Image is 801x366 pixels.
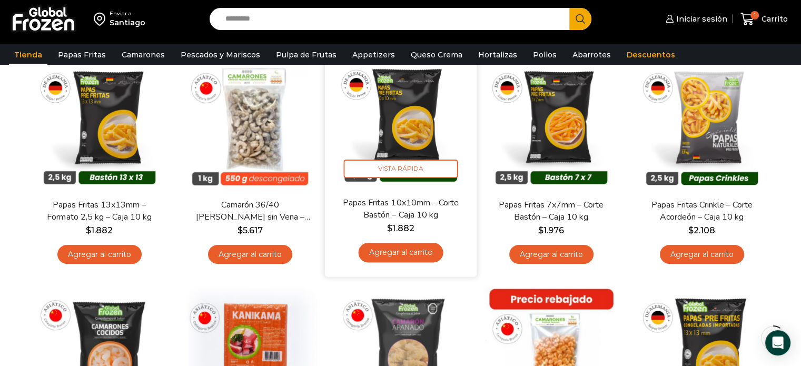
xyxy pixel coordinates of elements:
[621,45,680,65] a: Descuentos
[663,8,727,29] a: Iniciar sesión
[110,17,145,28] div: Santiago
[116,45,170,65] a: Camarones
[528,45,562,65] a: Pollos
[538,225,543,235] span: $
[759,14,788,24] span: Carrito
[688,225,694,235] span: $
[208,245,292,264] a: Agregar al carrito: “Camarón 36/40 Crudo Pelado sin Vena - Bronze - Caja 10 kg”
[738,7,790,32] a: 1 Carrito
[94,10,110,28] img: address-field-icon.svg
[358,243,443,262] a: Agregar al carrito: “Papas Fritas 10x10mm - Corte Bastón - Caja 10 kg”
[271,45,342,65] a: Pulpa de Frutas
[339,196,461,221] a: Papas Fritas 10x10mm – Corte Bastón – Caja 10 kg
[38,199,160,223] a: Papas Fritas 13x13mm – Formato 2,5 kg – Caja 10 kg
[473,45,522,65] a: Hortalizas
[238,225,263,235] bdi: 5.617
[538,225,564,235] bdi: 1.976
[509,245,594,264] a: Agregar al carrito: “Papas Fritas 7x7mm - Corte Bastón - Caja 10 kg”
[765,330,790,355] div: Open Intercom Messenger
[567,45,616,65] a: Abarrotes
[674,14,727,24] span: Iniciar sesión
[175,45,265,65] a: Pescados y Mariscos
[387,223,414,233] bdi: 1.882
[53,45,111,65] a: Papas Fritas
[238,225,243,235] span: $
[343,160,458,178] span: Vista Rápida
[569,8,591,30] button: Search button
[750,11,759,19] span: 1
[490,199,611,223] a: Papas Fritas 7x7mm – Corte Bastón – Caja 10 kg
[688,225,715,235] bdi: 2.108
[406,45,468,65] a: Queso Crema
[9,45,47,65] a: Tienda
[347,45,400,65] a: Appetizers
[86,225,113,235] bdi: 1.882
[57,245,142,264] a: Agregar al carrito: “Papas Fritas 13x13mm - Formato 2,5 kg - Caja 10 kg”
[189,199,310,223] a: Camarón 36/40 [PERSON_NAME] sin Vena – Bronze – Caja 10 kg
[110,10,145,17] div: Enviar a
[387,223,392,233] span: $
[86,225,91,235] span: $
[641,199,762,223] a: Papas Fritas Crinkle – Corte Acordeón – Caja 10 kg
[660,245,744,264] a: Agregar al carrito: “Papas Fritas Crinkle - Corte Acordeón - Caja 10 kg”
